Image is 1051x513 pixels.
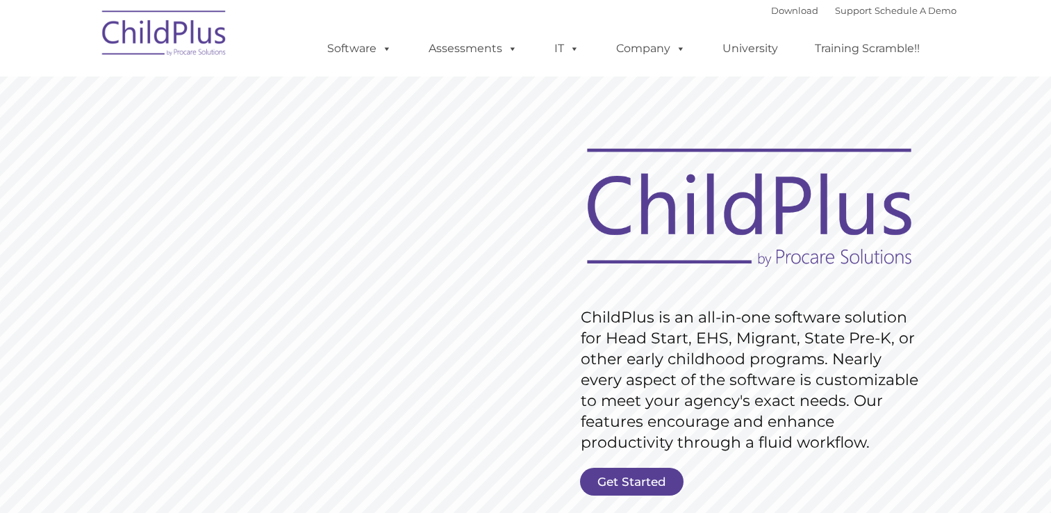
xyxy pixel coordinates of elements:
a: Software [313,35,406,63]
img: ChildPlus by Procare Solutions [95,1,234,70]
rs-layer: ChildPlus is an all-in-one software solution for Head Start, EHS, Migrant, State Pre-K, or other ... [581,307,925,453]
a: University [709,35,792,63]
a: Company [602,35,700,63]
a: IT [540,35,593,63]
a: Download [771,5,818,16]
a: Schedule A Demo [875,5,957,16]
a: Assessments [415,35,531,63]
a: Training Scramble!! [801,35,934,63]
a: Support [835,5,872,16]
a: Get Started [580,468,684,496]
font: | [771,5,957,16]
